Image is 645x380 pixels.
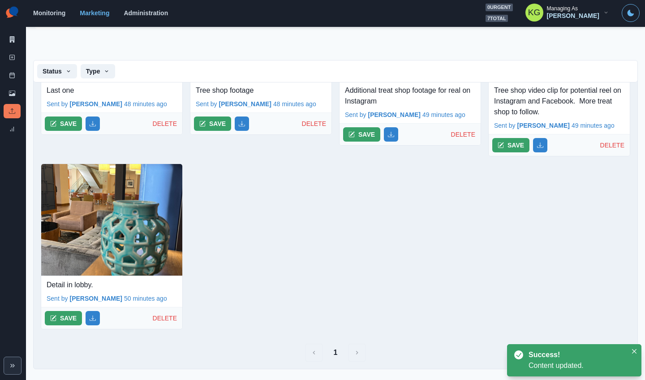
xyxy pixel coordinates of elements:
div: Katrina Gallardo [528,2,541,23]
a: Administration [124,9,168,17]
p: Detail in lobby. [47,280,177,290]
a: Uploads [4,104,21,118]
button: Download [86,311,100,325]
p: [PERSON_NAME] [69,99,122,109]
button: Previous [305,344,323,362]
p: DELETE [600,141,626,150]
p: 48 minutes ago [124,99,167,109]
p: 50 minutes ago [124,294,167,303]
p: Additional treat shop footage for real on Instagram [345,85,475,107]
p: DELETE [302,119,328,129]
p: [PERSON_NAME] [69,294,122,303]
p: [PERSON_NAME] [219,99,271,109]
a: Marketing Summary [4,32,21,47]
button: Next Media [348,344,366,362]
button: SAVE [492,138,529,152]
p: 49 minutes ago [572,121,615,130]
p: DELETE [153,314,179,323]
button: Toggle Mode [622,4,640,22]
button: Download [384,127,398,142]
p: 48 minutes ago [273,99,316,109]
div: [PERSON_NAME] [547,12,599,20]
div: Content updated. [529,360,627,371]
p: [PERSON_NAME] [368,110,420,120]
p: DELETE [451,130,477,139]
p: Tree shop video clip for potential reel on Instagram and Facebook. ￼ More treat shop to follow. [494,85,624,117]
div: Success! [529,350,623,360]
div: Managing As [547,5,578,12]
button: Download [86,117,100,131]
button: Expand [4,357,21,375]
button: Managing As[PERSON_NAME] [518,4,616,22]
button: SAVE [343,127,380,142]
a: Media Library [4,86,21,100]
span: 0 urgent [486,4,513,11]
p: DELETE [153,119,179,129]
img: oy1dbxguvu9kzfsh2lty [41,164,182,276]
button: SAVE [194,117,231,131]
button: Download [533,138,547,152]
a: Marketing [80,9,109,17]
p: 49 minutes ago [422,110,465,120]
button: Page 1 [327,344,345,362]
p: Sent by [196,99,217,109]
button: SAVE [45,117,82,131]
p: [PERSON_NAME] [517,121,569,130]
button: Close [629,346,640,357]
p: Sent by [47,99,68,109]
a: Post Schedule [4,68,21,82]
a: Review Summary [4,122,21,136]
p: Last one [47,85,177,96]
button: Type [81,64,116,78]
a: New Post [4,50,21,65]
button: Status [37,64,77,78]
p: Sent by [47,294,68,303]
p: Sent by [494,121,515,130]
button: SAVE [45,311,82,325]
span: 7 total [486,15,508,22]
a: Monitoring [33,9,65,17]
p: Tree shop footage [196,85,326,96]
button: Download [235,117,249,131]
p: Sent by [345,110,366,120]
